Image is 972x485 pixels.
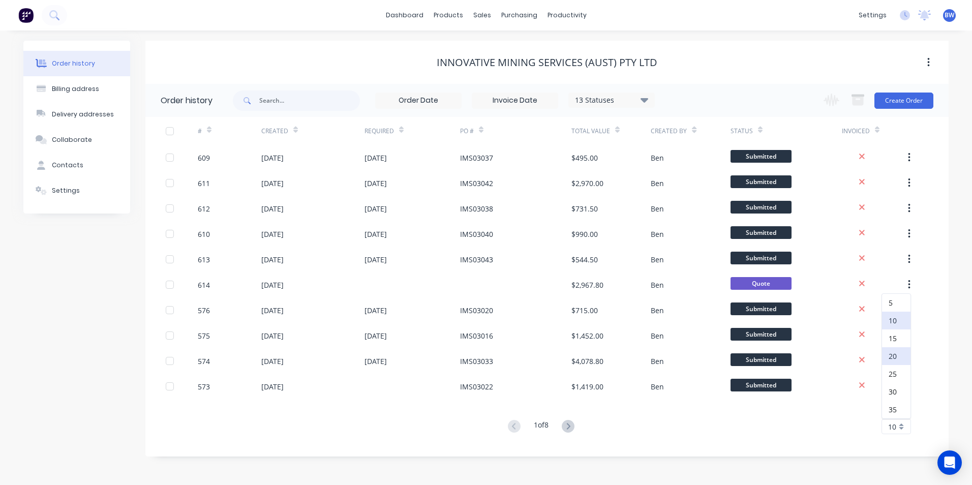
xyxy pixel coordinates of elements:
div: Total Value [571,117,651,145]
div: 13 Statuses [569,95,654,106]
span: Quote [731,277,792,290]
div: 35 [882,401,910,418]
div: Ben [651,254,664,265]
div: productivity [542,8,592,23]
div: products [429,8,468,23]
div: # [198,117,261,145]
div: PO # [460,117,571,145]
div: Created By [651,127,687,136]
div: $990.00 [571,229,598,239]
button: Create Order [874,93,933,109]
div: IMS03042 [460,178,493,189]
div: # [198,127,202,136]
div: [DATE] [261,254,284,265]
div: [DATE] [364,153,387,163]
div: 25 [882,365,910,383]
div: [DATE] [261,178,284,189]
div: 576 [198,305,210,316]
div: Settings [52,186,80,195]
div: Created By [651,117,730,145]
span: Submitted [731,226,792,239]
div: 574 [198,356,210,367]
div: 15 [882,329,910,347]
div: Total Value [571,127,610,136]
div: Created [261,117,364,145]
div: $544.50 [571,254,598,265]
div: [DATE] [364,330,387,341]
div: Innovative Mining Services (Aust) Pty Ltd [437,56,657,69]
span: Submitted [731,175,792,188]
div: IMS03038 [460,203,493,214]
div: [DATE] [261,153,284,163]
div: IMS03040 [460,229,493,239]
span: Submitted [731,201,792,214]
div: Order history [52,59,95,68]
div: Ben [651,153,664,163]
div: $1,419.00 [571,381,603,392]
div: $2,970.00 [571,178,603,189]
div: [DATE] [261,381,284,392]
div: Billing address [52,84,99,94]
div: Open Intercom Messenger [937,450,962,475]
div: 1 of 8 [534,419,549,434]
span: Submitted [731,150,792,163]
div: 5 [882,294,910,312]
div: Collaborate [52,135,92,144]
div: IMS03043 [460,254,493,265]
div: Ben [651,305,664,316]
div: [DATE] [261,356,284,367]
div: Ben [651,229,664,239]
button: Contacts [23,153,130,178]
div: Delivery addresses [52,110,114,119]
div: IMS03022 [460,381,493,392]
div: Status [731,117,842,145]
div: $731.50 [571,203,598,214]
div: 612 [198,203,210,214]
div: sales [468,8,496,23]
div: Created [261,127,288,136]
div: Ben [651,178,664,189]
span: 10 [888,421,896,432]
div: PO # [460,127,474,136]
div: settings [854,8,892,23]
span: Submitted [731,353,792,366]
button: Order history [23,51,130,76]
div: $1,452.00 [571,330,603,341]
div: 611 [198,178,210,189]
div: 613 [198,254,210,265]
div: $715.00 [571,305,598,316]
div: $4,078.80 [571,356,603,367]
a: dashboard [381,8,429,23]
div: Status [731,127,753,136]
input: Order Date [376,93,461,108]
div: Required [364,117,460,145]
div: 609 [198,153,210,163]
div: [DATE] [261,203,284,214]
div: [DATE] [261,280,284,290]
div: Invoiced [842,117,905,145]
div: [DATE] [364,203,387,214]
div: $2,967.80 [571,280,603,290]
div: IMS03016 [460,330,493,341]
div: IMS03020 [460,305,493,316]
input: Invoice Date [472,93,558,108]
button: Billing address [23,76,130,102]
div: 573 [198,381,210,392]
div: 610 [198,229,210,239]
div: Contacts [52,161,83,170]
div: Required [364,127,394,136]
button: Delivery addresses [23,102,130,127]
div: [DATE] [364,254,387,265]
div: [DATE] [261,330,284,341]
div: 575 [198,330,210,341]
div: 614 [198,280,210,290]
div: 30 [882,383,910,401]
div: [DATE] [364,229,387,239]
div: purchasing [496,8,542,23]
span: Submitted [731,379,792,391]
div: [DATE] [364,356,387,367]
div: $495.00 [571,153,598,163]
span: Submitted [731,328,792,341]
img: Factory [18,8,34,23]
input: Search... [259,90,360,111]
